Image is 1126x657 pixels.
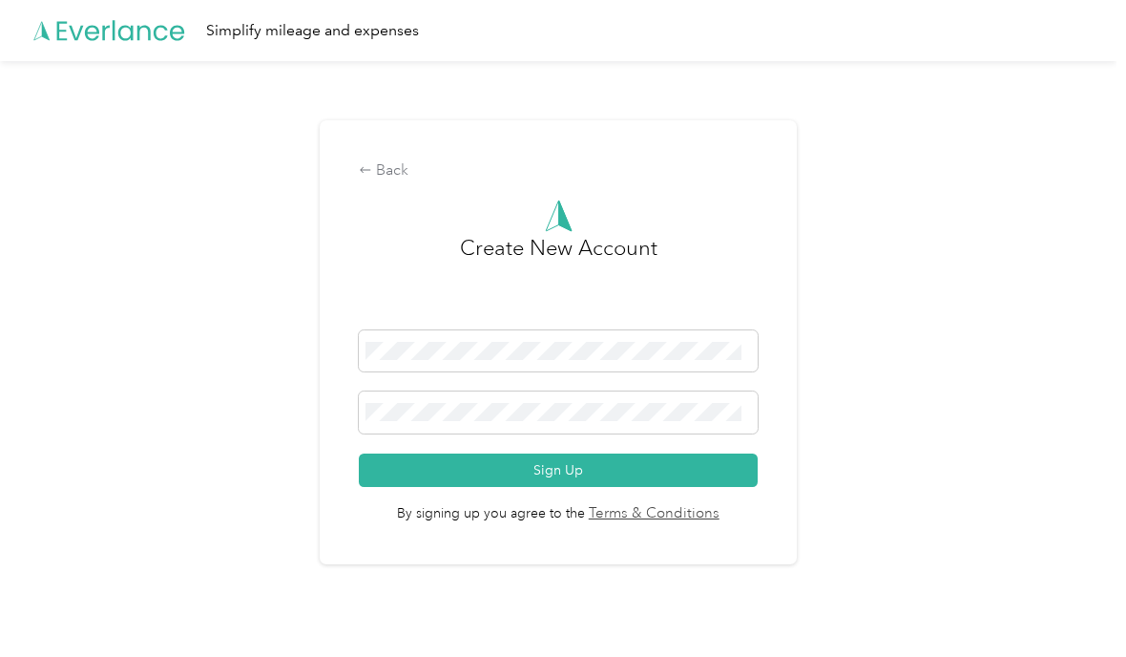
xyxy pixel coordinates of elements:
button: Sign Up [359,454,757,487]
div: Back [359,159,757,182]
a: Terms & Conditions [585,503,719,525]
div: Simplify mileage and expenses [206,19,419,43]
span: By signing up you agree to the [359,487,757,525]
h3: Create New Account [460,232,657,330]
